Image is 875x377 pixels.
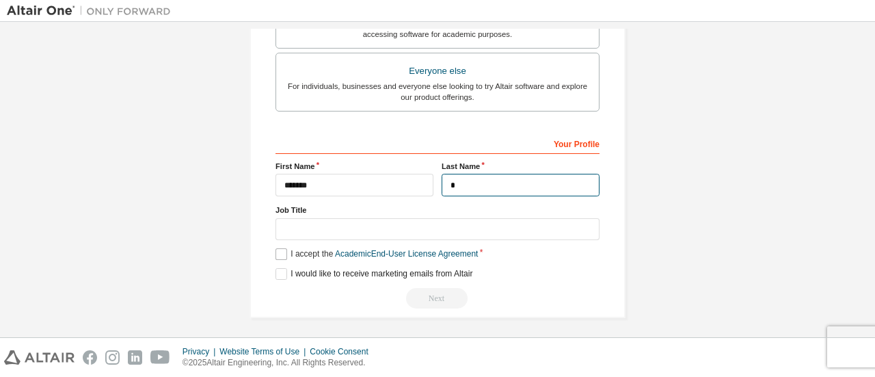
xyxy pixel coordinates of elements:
[284,81,591,103] div: For individuals, businesses and everyone else looking to try Altair software and explore our prod...
[284,18,591,40] div: For faculty & administrators of academic institutions administering students and accessing softwa...
[128,350,142,365] img: linkedin.svg
[284,62,591,81] div: Everyone else
[83,350,97,365] img: facebook.svg
[150,350,170,365] img: youtube.svg
[275,268,472,280] label: I would like to receive marketing emails from Altair
[219,346,310,357] div: Website Terms of Use
[275,205,600,216] label: Job Title
[310,346,376,357] div: Cookie Consent
[275,248,478,260] label: I accept the
[275,132,600,154] div: Your Profile
[183,357,377,369] p: © 2025 Altair Engineering, Inc. All Rights Reserved.
[105,350,120,365] img: instagram.svg
[335,249,478,259] a: Academic End-User License Agreement
[7,4,178,18] img: Altair One
[275,161,433,172] label: First Name
[442,161,600,172] label: Last Name
[4,350,75,365] img: altair_logo.svg
[275,288,600,309] div: Read and acccept EULA to continue
[183,346,219,357] div: Privacy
